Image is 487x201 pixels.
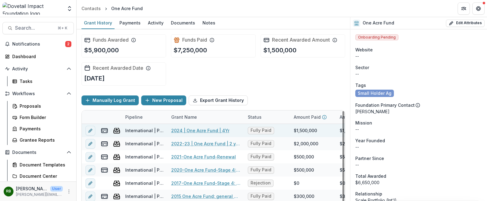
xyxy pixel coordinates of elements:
p: $1,500,000 [263,46,296,55]
p: Amount Paid [294,114,321,120]
div: Grant History [81,18,115,27]
div: Robin Bruce [6,189,11,193]
div: $2,000,000 [294,140,318,147]
span: Year Founded [355,137,385,144]
button: view-payments [101,166,108,174]
span: Workflows [12,91,64,96]
div: International | Prospects Pipeline [125,180,164,186]
button: Search... [2,22,74,34]
button: Get Help [472,2,485,15]
div: Pipeline [122,114,146,120]
div: $0 [340,180,345,186]
div: $6,650,000 [355,179,482,186]
p: Foundation Primary Contact [355,102,415,108]
a: Tasks [10,76,74,86]
p: $7,250,000 [174,46,207,55]
div: $0 [294,180,299,186]
div: Form Builder [20,114,69,121]
button: Manually Log Grant [81,95,139,105]
span: Rejection [251,181,271,186]
button: Notifications2 [2,39,74,49]
a: Documents [168,17,198,29]
button: edit [85,165,95,175]
span: Onboarding Pending [355,34,398,40]
button: view-payments [101,193,108,200]
div: Grant Name [168,110,244,124]
span: Fully Paid [251,154,271,159]
a: Grantee Reports [10,135,74,145]
span: Sector [355,64,369,71]
button: view-payments [101,140,108,147]
div: Amount Awarded [336,110,382,124]
span: Website [355,47,373,53]
button: Open entity switcher [65,2,74,15]
a: Contacts [79,4,103,13]
button: edit [85,139,95,149]
a: 2015 One Acre Fund: general opearting [171,193,240,199]
span: Fully Paid [251,167,271,173]
span: Notifications [12,42,65,47]
div: -- [355,53,482,59]
button: Partners [458,2,470,15]
div: Pipeline [122,110,168,124]
div: International | Prospects Pipeline [125,154,164,160]
a: Payments [117,17,143,29]
div: International | Prospects Pipeline [125,140,164,147]
span: Fully Paid [251,128,271,133]
div: $300,000 [340,193,360,199]
h2: Recent Awarded Amount [272,37,330,43]
a: Document Templates [10,160,74,170]
p: -- [355,144,482,150]
div: $300,000 [294,193,314,199]
div: $500,000 [294,154,314,160]
div: $1,500,000 [294,127,317,134]
h2: One Acre Fund [363,20,394,26]
button: Export Grant History [189,95,248,105]
button: New Proposal [141,95,186,105]
span: Activity [12,66,64,72]
div: Status [244,110,290,124]
div: $500,000 [294,167,314,173]
span: Tags [355,82,366,88]
button: Open Activity [2,64,74,74]
button: Edit Attributes [446,20,485,27]
span: Small Holder Ag [358,91,391,96]
div: Tasks [20,78,69,84]
span: Total Awarded [355,173,386,179]
button: edit [85,152,95,162]
p: -- [355,71,482,77]
div: Grant Name [168,114,201,120]
span: Relationship [355,191,382,197]
a: 2022-23 | One Acre Fund | 2 year grant [171,140,240,147]
div: International | Prospects Pipeline [125,127,164,134]
span: Fully Paid [251,194,271,199]
button: Open Workflows [2,89,74,99]
div: Amount Paid [290,110,336,124]
div: International | Prospects Pipeline [125,167,164,173]
div: $2,000,000 [340,140,364,147]
a: Form Builder [10,112,74,122]
span: Partner Since [355,155,384,162]
a: Notes [200,17,218,29]
p: -- [355,162,482,168]
a: Grant History [81,17,115,29]
div: Payments [117,18,143,27]
p: [PERSON_NAME][EMAIL_ADDRESS][DOMAIN_NAME] [16,192,63,197]
p: $5,900,000 [84,46,119,55]
h2: Recent Awarded Date [93,65,143,71]
div: International | Prospects Pipeline [125,193,164,199]
button: view-payments [101,153,108,161]
a: Dashboard [2,51,74,61]
span: Mission [355,120,372,126]
div: One Acre Fund [111,5,143,12]
p: [DATE] [84,74,105,83]
h2: Funds Paid [182,37,207,43]
button: view-payments [101,127,108,134]
nav: breadcrumb [79,4,145,13]
a: 2024 | One Acre Fund | 4Yr [171,127,229,134]
div: Amount Awarded [336,114,379,120]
